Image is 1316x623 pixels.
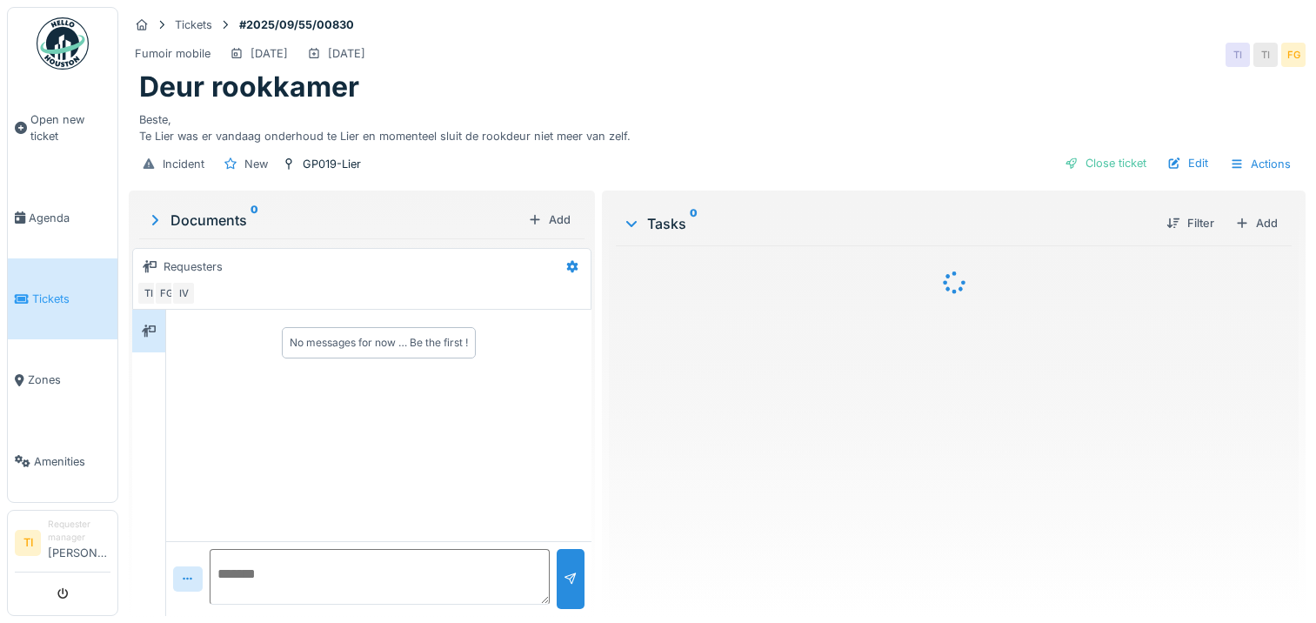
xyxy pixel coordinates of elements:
[1159,211,1221,235] div: Filter
[623,213,1152,234] div: Tasks
[28,372,110,388] span: Zones
[1222,151,1299,177] div: Actions
[328,45,365,62] div: [DATE]
[48,518,110,545] div: Requester manager
[154,281,178,305] div: FG
[251,45,288,62] div: [DATE]
[290,335,468,351] div: No messages for now … Be the first !
[30,111,110,144] span: Open new ticket
[34,453,110,470] span: Amenities
[175,17,212,33] div: Tickets
[8,258,117,339] a: Tickets
[1281,43,1306,67] div: FG
[15,530,41,556] li: TI
[37,17,89,70] img: Badge_color-CXgf-gQk.svg
[8,178,117,258] a: Agenda
[690,213,698,234] sup: 0
[163,156,204,172] div: Incident
[303,156,361,172] div: GP019-Lier
[139,104,1295,144] div: Beste, Te Lier was er vandaag onderhoud te Lier en momenteel sluit de rookdeur niet meer van zelf.
[244,156,268,172] div: New
[171,281,196,305] div: IV
[1253,43,1278,67] div: TI
[135,45,210,62] div: Fumoir mobile
[139,70,359,104] h1: Deur rookkamer
[8,339,117,420] a: Zones
[137,281,161,305] div: TI
[1226,43,1250,67] div: TI
[164,258,223,275] div: Requesters
[232,17,361,33] strong: #2025/09/55/00830
[8,421,117,502] a: Amenities
[15,518,110,573] a: TI Requester manager[PERSON_NAME]
[1058,151,1153,175] div: Close ticket
[521,208,578,231] div: Add
[251,210,258,231] sup: 0
[146,210,521,231] div: Documents
[29,210,110,226] span: Agenda
[8,79,117,178] a: Open new ticket
[48,518,110,568] li: [PERSON_NAME]
[32,291,110,307] span: Tickets
[1160,151,1215,175] div: Edit
[1228,211,1285,235] div: Add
